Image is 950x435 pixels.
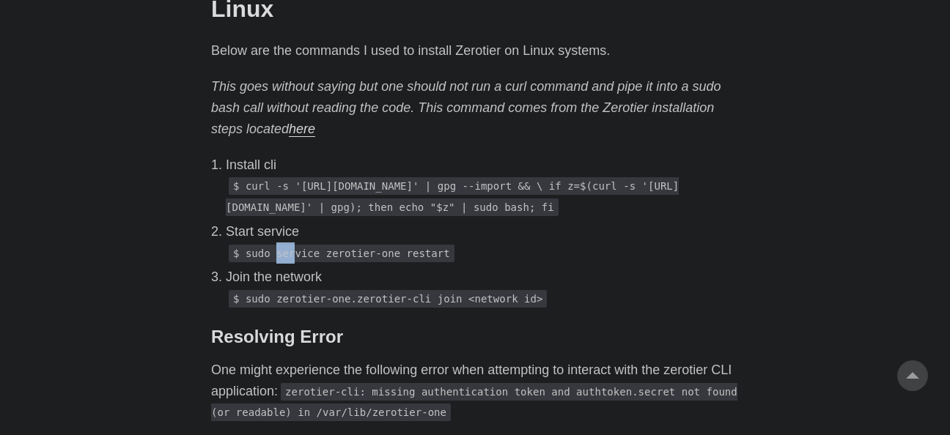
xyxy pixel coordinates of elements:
em: This goes without saying but one should not run a curl command and pipe it into a sudo bash call ... [211,79,721,136]
code: $ curl -s '[URL][DOMAIN_NAME]' | gpg --import && \ if z=$(curl -s '[URL][DOMAIN_NAME]' | gpg); th... [226,177,679,216]
a: here [289,122,315,136]
p: Below are the commands I used to install Zerotier on Linux systems. [211,40,739,62]
code: zerotier-cli: missing authentication token and authtoken.secret not found (or readable) in /var/l... [211,383,737,422]
a: go to top [897,360,928,391]
h3: Resolving Error [211,327,739,348]
p: Install cli [226,155,739,176]
p: Start service [226,221,739,242]
p: One might experience the following error when attempting to interact with the zerotier CLI applic... [211,360,739,423]
p: Join the network [226,267,739,288]
code: $ sudo zerotier-one.zerotier-cli join <network id> [229,290,547,308]
code: $ sudo service zerotier-one restart [229,245,454,262]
